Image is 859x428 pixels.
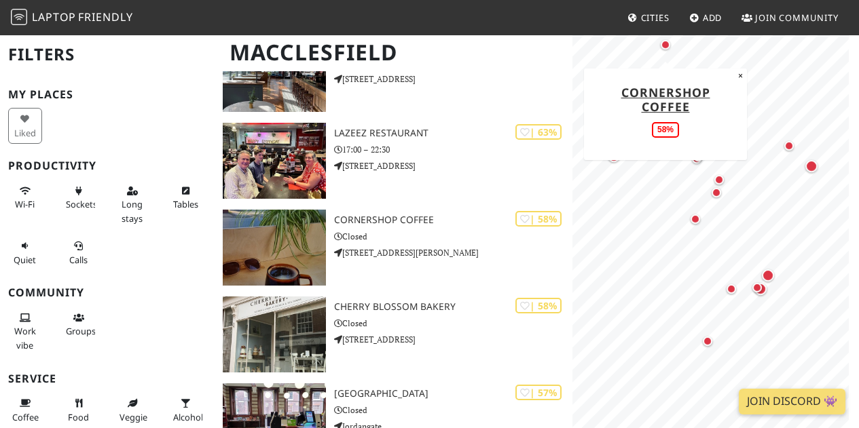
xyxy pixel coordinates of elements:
[334,404,572,416] p: Closed
[8,235,42,271] button: Quiet
[8,180,42,216] button: Wi-Fi
[334,230,572,243] p: Closed
[8,88,206,101] h3: My Places
[66,325,96,337] span: Group tables
[62,392,96,428] button: Food
[12,411,39,423] span: Coffee
[62,235,96,271] button: Calls
[657,37,674,53] div: Map marker
[699,333,716,349] div: Map marker
[334,301,572,313] h3: Cherry Blossom Bakery
[11,6,133,30] a: LaptopFriendly LaptopFriendly
[8,392,42,428] button: Coffee
[14,254,36,266] span: Quiet
[689,151,705,167] div: Map marker
[15,198,35,210] span: Stable Wi-Fi
[223,296,326,372] img: Cherry Blossom Bakery
[8,159,206,172] h3: Productivity
[736,5,844,30] a: Join Community
[173,198,198,210] span: Work-friendly tables
[752,280,769,298] div: Map marker
[14,325,36,351] span: People working
[621,84,710,115] a: Cornershop Coffee
[8,372,206,385] h3: Service
[115,392,149,428] button: Veggie
[515,298,562,313] div: | 58%
[515,124,562,140] div: | 63%
[169,180,203,216] button: Tables
[334,333,572,346] p: [STREET_ADDRESS]
[223,123,326,199] img: Lazeez Restaurant
[120,411,147,423] span: Veggie
[223,210,326,286] img: Cornershop Coffee
[334,388,572,400] h3: [GEOGRAPHIC_DATA]
[652,122,679,138] div: 58%
[115,180,149,229] button: Long stays
[622,5,675,30] a: Cities
[334,143,572,156] p: 17:00 – 22:30
[641,12,670,24] span: Cities
[334,317,572,330] p: Closed
[755,12,839,24] span: Join Community
[11,9,27,25] img: LaptopFriendly
[215,296,572,372] a: Cherry Blossom Bakery | 58% Cherry Blossom Bakery Closed [STREET_ADDRESS]
[711,172,727,188] div: Map marker
[803,157,820,175] div: Map marker
[122,198,143,224] span: Long stays
[734,69,747,83] button: Close popup
[687,211,703,227] div: Map marker
[759,267,777,284] div: Map marker
[334,159,572,172] p: [STREET_ADDRESS]
[215,210,572,286] a: Cornershop Coffee | 58% Cornershop Coffee Closed [STREET_ADDRESS][PERSON_NAME]
[219,34,570,71] h1: Macclesfield
[8,307,42,356] button: Work vibe
[62,307,96,343] button: Groups
[173,411,203,423] span: Alcohol
[690,149,706,165] div: Map marker
[749,279,765,296] div: Map marker
[78,9,132,24] span: Friendly
[684,5,728,30] a: Add
[8,34,206,75] h2: Filters
[62,180,96,216] button: Sockets
[334,246,572,259] p: [STREET_ADDRESS][PERSON_NAME]
[69,254,88,266] span: Video/audio calls
[781,138,797,154] div: Map marker
[515,385,562,400] div: | 57%
[68,411,89,423] span: Food
[66,198,97,210] span: Power sockets
[8,286,206,299] h3: Community
[703,12,723,24] span: Add
[334,128,572,139] h3: Lazeez Restaurant
[169,392,203,428] button: Alcohol
[605,147,623,165] div: Map marker
[334,214,572,226] h3: Cornershop Coffee
[32,9,76,24] span: Laptop
[515,211,562,227] div: | 58%
[215,123,572,199] a: Lazeez Restaurant | 63% Lazeez Restaurant 17:00 – 22:30 [STREET_ADDRESS]
[708,184,725,201] div: Map marker
[723,281,739,297] div: Map marker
